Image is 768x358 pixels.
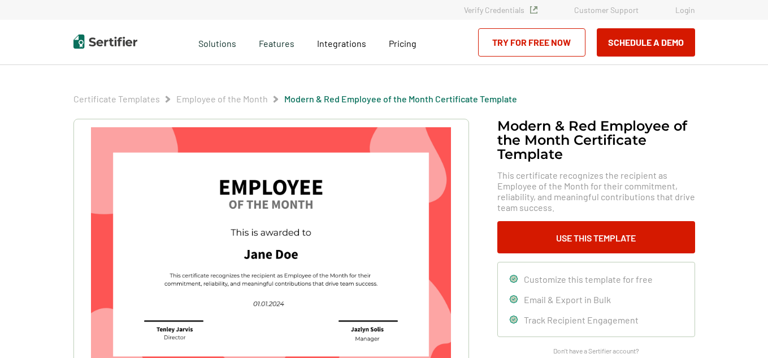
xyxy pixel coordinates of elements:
a: Verify Credentials [464,5,537,15]
h1: Modern & Red Employee of the Month Certificate Template [497,119,695,161]
div: Breadcrumb [73,93,517,105]
a: Pricing [389,35,416,49]
a: Integrations [317,35,366,49]
button: Use This Template [497,221,695,253]
a: Login [675,5,695,15]
a: Employee of the Month [176,93,268,104]
span: Customize this template for free [524,274,653,284]
img: Sertifier | Digital Credentialing Platform [73,34,137,49]
span: Don’t have a Sertifier account? [553,346,639,356]
a: Customer Support [574,5,639,15]
span: Track Recipient Engagement [524,314,639,325]
span: Solutions [198,35,236,49]
span: Certificate Templates [73,93,160,105]
img: Verified [530,6,537,14]
span: Integrations [317,38,366,49]
span: Pricing [389,38,416,49]
span: Email & Export in Bulk [524,294,611,305]
span: Features [259,35,294,49]
span: Employee of the Month [176,93,268,105]
a: Modern & Red Employee of the Month Certificate Template [284,93,517,104]
a: Certificate Templates [73,93,160,104]
a: Try for Free Now [478,28,585,57]
span: Modern & Red Employee of the Month Certificate Template [284,93,517,105]
span: This certificate recognizes the recipient as Employee of the Month for their commitment, reliabil... [497,170,695,213]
